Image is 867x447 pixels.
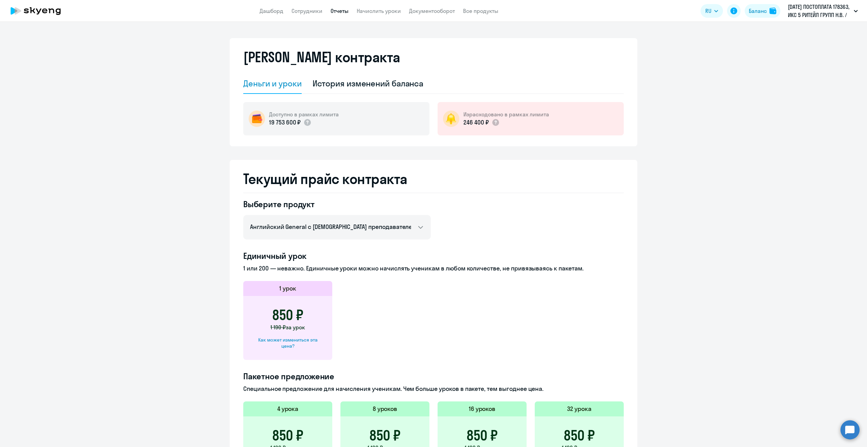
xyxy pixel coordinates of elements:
h5: Израсходовано в рамках лимита [463,111,549,118]
p: 246 400 ₽ [463,118,489,127]
a: Отчеты [331,7,349,14]
h5: 16 уроков [469,404,496,413]
h3: 850 ₽ [564,427,595,444]
div: Деньги и уроки [243,78,302,89]
a: Сотрудники [291,7,322,14]
h4: Пакетное предложение [243,371,624,382]
img: wallet-circle.png [249,111,265,127]
img: bell-circle.png [443,111,459,127]
a: Все продукты [463,7,498,14]
h5: 4 урока [277,404,299,413]
h2: Текущий прайс контракта [243,171,624,187]
span: RU [705,7,711,15]
p: 19 753 600 ₽ [269,118,301,127]
h5: 32 урока [567,404,591,413]
h3: 850 ₽ [272,427,303,444]
h5: 8 уроков [373,404,397,413]
img: balance [769,7,776,14]
h5: Доступно в рамках лимита [269,111,339,118]
h4: Единичный урок [243,250,624,261]
a: Дашборд [260,7,283,14]
h2: [PERSON_NAME] контракта [243,49,400,65]
div: Баланс [749,7,767,15]
h3: 850 ₽ [466,427,498,444]
p: Специальное предложение для начисления ученикам. Чем больше уроков в пакете, тем выгоднее цена. [243,384,624,393]
h3: 850 ₽ [272,307,303,323]
h4: Выберите продукт [243,199,431,210]
p: 1 или 200 — неважно. Единичные уроки можно начислять ученикам в любом количестве, не привязываясь... [243,264,624,273]
h5: 1 урок [279,284,296,293]
span: за урок [286,324,305,331]
span: 1 190 ₽ [270,324,286,331]
button: RU [701,4,723,18]
p: [DATE] ПОСТОПЛАТА 178363, ИКС 5 РИТЕЙЛ ГРУПП Н.В. / X5 RETAIL GROUP N.V. [788,3,851,19]
a: Начислить уроки [357,7,401,14]
div: История изменений баланса [313,78,424,89]
button: [DATE] ПОСТОПЛАТА 178363, ИКС 5 РИТЕЙЛ ГРУПП Н.В. / X5 RETAIL GROUP N.V. [784,3,861,19]
a: Документооборот [409,7,455,14]
div: Как может измениться эта цена? [254,337,321,349]
button: Балансbalance [745,4,780,18]
h3: 850 ₽ [369,427,401,444]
